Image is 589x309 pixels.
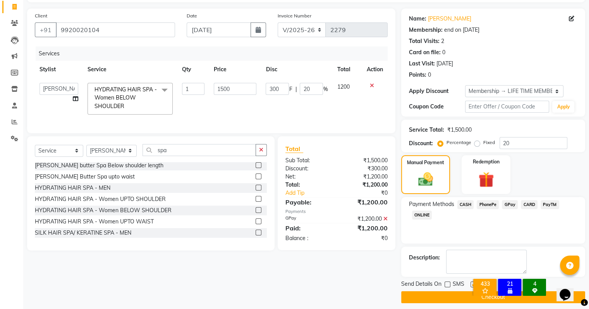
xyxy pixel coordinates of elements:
label: Client [35,12,47,19]
button: Checkout [401,291,585,303]
button: +91 [35,22,57,37]
div: Services [36,46,393,61]
span: 1200 [337,83,349,90]
span: % [323,85,328,93]
div: Discount: [409,139,433,148]
input: Search by Name/Mobile/Email/Code [56,22,175,37]
label: Date [187,12,197,19]
span: Payment Methods [409,200,454,208]
div: HYDRATING HAIR SPA - Women UPTO SHOULDER [35,195,166,203]
div: 4 [524,280,544,287]
span: HYDRATING HAIR SPA - Women BELOW SHOULDER [94,86,157,110]
div: ₹1,200.00 [337,197,393,207]
div: Sub Total: [280,156,337,165]
div: 21 [500,280,520,287]
th: Total [332,61,362,78]
div: Name: [409,15,426,23]
label: Percentage [446,139,471,146]
div: Points: [409,71,426,79]
span: SMS [453,280,464,290]
span: CASH [457,200,474,209]
div: Card on file: [409,48,441,57]
div: Payable: [280,197,337,207]
div: Apply Discount [409,87,465,95]
div: [PERSON_NAME] butter Spa Below shoulder length [35,161,163,170]
div: ₹1,200.00 [337,215,393,223]
div: Paid: [280,223,337,233]
a: Add Tip [280,189,346,197]
th: Disc [261,61,332,78]
label: Manual Payment [407,159,444,166]
span: ONLINE [412,211,432,220]
iframe: chat widget [556,278,581,301]
th: Action [362,61,388,78]
input: Enter Offer / Coupon Code [465,101,550,113]
div: Balance : [280,234,337,242]
th: Service [83,61,177,78]
div: Service Total: [409,126,444,134]
th: Price [209,61,261,78]
div: [DATE] [436,60,453,68]
div: ₹1,500.00 [447,126,472,134]
span: PayTM [541,200,559,209]
label: Redemption [473,158,500,165]
div: ₹300.00 [337,165,393,173]
img: _cash.svg [414,171,438,188]
th: Qty [177,61,209,78]
div: [PERSON_NAME] Butter Spa upto waist [35,173,135,181]
div: HYDRATING HAIR SPA - Women BELOW SHOULDER [35,206,172,215]
div: Total Visits: [409,37,440,45]
div: Net: [280,173,337,181]
span: F [289,85,292,93]
div: Membership: [409,26,443,34]
span: GPay [502,200,518,209]
span: Send Details On [401,280,441,290]
div: Payments [285,208,388,215]
a: [PERSON_NAME] [428,15,471,23]
span: | [295,85,297,93]
div: Last Visit: [409,60,435,68]
div: ₹0 [337,234,393,242]
input: Search or Scan [143,144,256,156]
div: 0 [428,71,431,79]
div: Coupon Code [409,103,465,111]
span: CARD [521,200,537,209]
div: ₹1,500.00 [337,156,393,165]
div: Discount: [280,165,337,173]
div: SILK HAIR SPA/ KERATINE SPA - MEN [35,229,131,237]
span: PhonePe [477,200,499,209]
span: Total [285,145,303,153]
div: HYDRATING HAIR SPA - MEN [35,184,110,192]
label: Fixed [483,139,495,146]
div: 433 [475,280,495,287]
button: Apply [552,101,574,113]
div: 0 [442,48,445,57]
div: ₹1,200.00 [337,223,393,233]
img: _gift.svg [474,170,499,189]
div: ₹1,200.00 [337,173,393,181]
div: ₹1,200.00 [337,181,393,189]
div: Description: [409,254,440,262]
div: end on [DATE] [444,26,479,34]
div: ₹0 [346,189,393,197]
a: x [124,103,128,110]
div: Total: [280,181,337,189]
div: HYDRATING HAIR SPA - Women UPTO WAIST [35,218,154,226]
th: Stylist [35,61,83,78]
label: Invoice Number [278,12,311,19]
div: 2 [441,37,444,45]
div: GPay [280,215,337,223]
